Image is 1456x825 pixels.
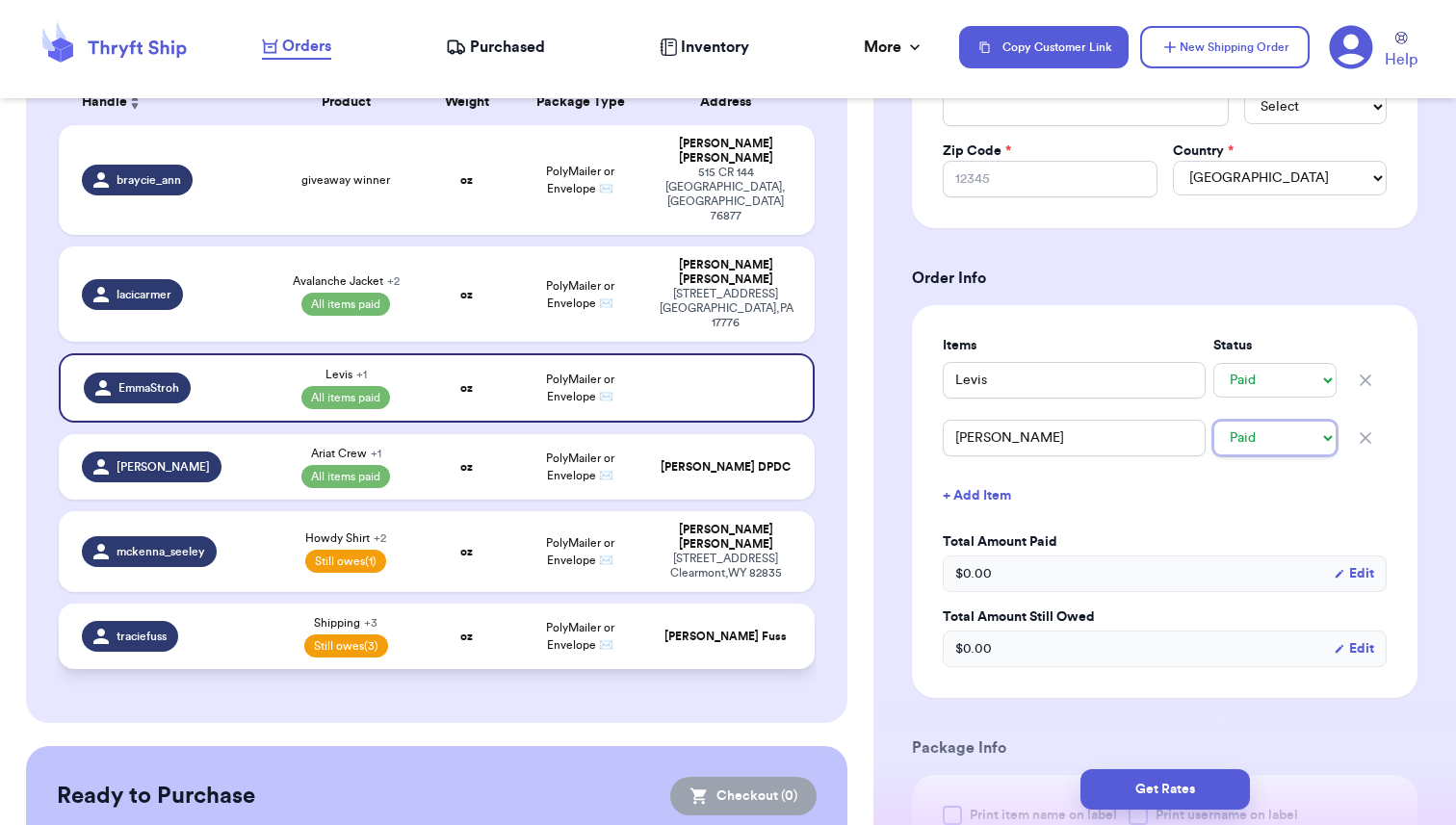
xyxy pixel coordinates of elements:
a: Orders [262,35,331,60]
span: + 2 [374,532,386,544]
label: Zip Code [943,142,1011,161]
span: PolyMailer or Envelope ✉️ [546,622,614,651]
h3: Order Info [912,267,1417,290]
input: 12345 [943,161,1157,197]
th: Weight [422,79,512,125]
button: Copy Customer Link [959,26,1129,68]
div: More [864,36,924,59]
div: [STREET_ADDRESS] Clearmont , WY 82835 [660,552,792,580]
span: PolyMailer or Envelope ✉️ [546,280,614,309]
button: Checkout (0) [670,777,817,815]
label: Total Amount Paid [943,532,1387,552]
span: mckenna_seeley [117,544,205,559]
label: Total Amount Still Owed [943,607,1387,627]
th: Address [648,79,815,125]
span: Orders [282,35,331,58]
span: Levis [325,367,367,382]
a: Inventory [660,36,749,59]
span: All items paid [301,386,390,409]
span: Purchased [470,36,545,59]
span: PolyMailer or Envelope ✉️ [546,537,614,566]
button: Edit [1334,564,1374,583]
span: Ariat Crew [311,446,381,461]
span: [PERSON_NAME] [117,459,210,475]
span: Avalanche Jacket [293,273,400,289]
span: giveaway winner [301,172,390,188]
span: Help [1385,48,1417,71]
strong: oz [460,461,473,473]
span: PolyMailer or Envelope ✉️ [546,166,614,194]
label: Status [1213,336,1337,355]
span: braycie_ann [117,172,181,188]
span: All items paid [301,293,390,316]
span: + 2 [387,275,400,287]
div: [PERSON_NAME] Fuss [660,630,792,644]
button: Edit [1334,639,1374,658]
span: $ 0.00 [955,564,992,583]
button: + Add Item [935,475,1394,517]
div: [PERSON_NAME] [PERSON_NAME] [660,523,792,552]
strong: oz [460,546,473,557]
div: 515 CR 144 [GEOGRAPHIC_DATA] , [GEOGRAPHIC_DATA] 76877 [660,166,792,223]
h3: Package Info [912,736,1417,760]
div: [PERSON_NAME] [PERSON_NAME] [660,137,792,166]
span: Howdy Shirt [305,530,386,546]
th: Package Type [512,79,648,125]
label: Country [1173,142,1234,161]
span: Handle [82,92,127,113]
span: Inventory [681,36,749,59]
button: Sort ascending [127,90,143,114]
div: [PERSON_NAME] DPDC [660,460,792,475]
span: + 1 [356,369,367,380]
strong: oz [460,174,473,186]
strong: oz [460,382,473,394]
span: $ 0.00 [955,639,992,658]
label: Items [943,336,1206,355]
span: + 1 [371,448,381,459]
span: All items paid [301,465,390,488]
span: Still owes (1) [305,550,386,573]
strong: oz [460,631,473,642]
span: + 3 [364,617,377,629]
span: traciefuss [117,629,167,644]
div: [PERSON_NAME] [PERSON_NAME] [660,258,792,287]
button: New Shipping Order [1140,26,1310,68]
a: Purchased [446,36,545,59]
span: PolyMailer or Envelope ✉️ [546,452,614,481]
span: EmmaStroh [118,380,179,396]
span: Shipping [314,615,377,631]
th: Product [271,79,422,125]
button: Get Rates [1080,769,1250,810]
span: lacicarmer [117,287,171,302]
h2: Ready to Purchase [57,781,255,812]
span: PolyMailer or Envelope ✉️ [546,374,614,402]
strong: oz [460,289,473,300]
div: [STREET_ADDRESS] [GEOGRAPHIC_DATA] , PA 17776 [660,287,792,330]
a: Help [1385,32,1417,71]
span: Still owes (3) [304,634,388,657]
